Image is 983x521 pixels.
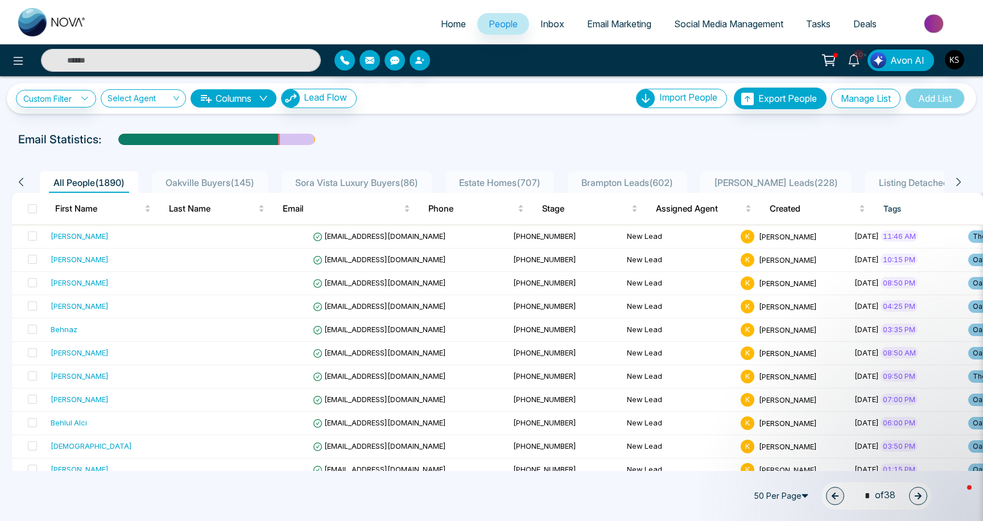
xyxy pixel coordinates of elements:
[881,347,918,358] span: 08:50 AM
[881,324,918,335] span: 03:35 PM
[647,193,761,225] th: Assigned Agent
[881,370,918,382] span: 09:50 PM
[313,231,446,241] span: [EMAIL_ADDRESS][DOMAIN_NAME]
[513,395,576,404] span: [PHONE_NUMBER]
[854,49,864,60] span: 10+
[51,277,109,288] div: [PERSON_NAME]
[313,441,446,450] span: [EMAIL_ADDRESS][DOMAIN_NAME]
[513,418,576,427] span: [PHONE_NUMBER]
[741,416,754,430] span: K
[587,18,651,30] span: Email Marketing
[276,89,357,108] a: Lead FlowLead Flow
[283,202,402,216] span: Email
[489,18,518,30] span: People
[160,193,274,225] th: Last Name
[770,202,857,216] span: Created
[945,50,964,69] img: User Avatar
[741,370,754,383] span: K
[622,249,736,272] td: New Lead
[49,177,129,188] span: All People ( 1890 )
[313,255,446,264] span: [EMAIL_ADDRESS][DOMAIN_NAME]
[663,13,795,35] a: Social Media Management
[622,365,736,388] td: New Lead
[656,202,743,216] span: Assigned Agent
[881,230,918,242] span: 11:46 AM
[51,370,109,382] div: [PERSON_NAME]
[741,253,754,267] span: K
[622,412,736,435] td: New Lead
[313,371,446,381] span: [EMAIL_ADDRESS][DOMAIN_NAME]
[51,394,109,405] div: [PERSON_NAME]
[881,300,918,312] span: 04:25 PM
[854,231,879,241] span: [DATE]
[513,348,576,357] span: [PHONE_NUMBER]
[741,230,754,243] span: K
[854,301,879,311] span: [DATE]
[759,231,817,241] span: [PERSON_NAME]
[853,18,877,30] span: Deals
[282,89,300,107] img: Lead Flow
[313,348,446,357] span: [EMAIL_ADDRESS][DOMAIN_NAME]
[806,18,831,30] span: Tasks
[894,11,976,36] img: Market-place.gif
[674,18,783,30] span: Social Media Management
[759,348,817,357] span: [PERSON_NAME]
[944,482,972,510] iframe: Intercom live chat
[281,89,357,108] button: Lead Flow
[622,319,736,342] td: New Lead
[709,177,842,188] span: [PERSON_NAME] Leads ( 228 )
[741,393,754,407] span: K
[741,346,754,360] span: K
[291,177,423,188] span: Sora Vista Luxury Buyers ( 86 )
[16,90,96,107] a: Custom Filter
[741,463,754,477] span: K
[622,295,736,319] td: New Lead
[18,131,101,148] p: Email Statistics:
[758,93,817,104] span: Export People
[854,348,879,357] span: [DATE]
[313,395,446,404] span: [EMAIL_ADDRESS][DOMAIN_NAME]
[533,193,647,225] th: Stage
[858,488,895,503] span: of 38
[313,465,446,474] span: [EMAIL_ADDRESS][DOMAIN_NAME]
[169,202,256,216] span: Last Name
[622,342,736,365] td: New Lead
[755,411,983,490] iframe: Intercom notifications message
[890,53,924,67] span: Avon AI
[854,278,879,287] span: [DATE]
[313,301,446,311] span: [EMAIL_ADDRESS][DOMAIN_NAME]
[46,193,160,225] th: First Name
[419,193,533,225] th: Phone
[529,13,576,35] a: Inbox
[761,193,874,225] th: Created
[622,388,736,412] td: New Lead
[542,202,629,216] span: Stage
[870,52,886,68] img: Lead Flow
[161,177,259,188] span: Oakville Buyers ( 145 )
[622,435,736,458] td: New Lead
[51,417,87,428] div: Behlul Alci
[274,193,419,225] th: Email
[51,324,77,335] div: Behnaz
[759,278,817,287] span: [PERSON_NAME]
[759,301,817,311] span: [PERSON_NAME]
[441,18,466,30] span: Home
[759,395,817,404] span: [PERSON_NAME]
[51,347,109,358] div: [PERSON_NAME]
[734,88,827,109] button: Export People
[313,278,446,287] span: [EMAIL_ADDRESS][DOMAIN_NAME]
[741,323,754,337] span: K
[429,13,477,35] a: Home
[18,8,86,36] img: Nova CRM Logo
[741,276,754,290] span: K
[749,487,817,505] span: 50 Per Page
[313,418,446,427] span: [EMAIL_ADDRESS][DOMAIN_NAME]
[659,92,717,103] span: Import People
[741,440,754,453] span: K
[577,177,678,188] span: Brampton Leads ( 602 )
[51,230,109,242] div: [PERSON_NAME]
[313,325,446,334] span: [EMAIL_ADDRESS][DOMAIN_NAME]
[51,440,132,452] div: [DEMOGRAPHIC_DATA]
[513,301,576,311] span: [PHONE_NUMBER]
[513,231,576,241] span: [PHONE_NUMBER]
